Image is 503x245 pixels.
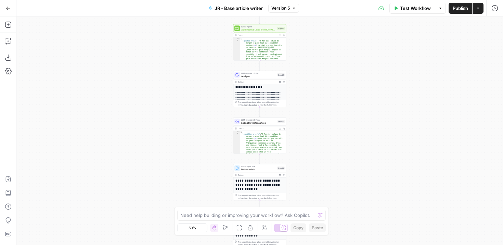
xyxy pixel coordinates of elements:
span: Copy the output [244,104,257,106]
div: Output [238,174,277,176]
div: Step 21 [278,120,285,123]
span: 50% [189,225,196,231]
span: Copy the output [244,197,257,199]
div: Power AgentAdd Internal Links from Knowledge BaseStep 25Output{ "Updated Article":"# Mon chat ref... [233,24,286,61]
g: Edge from step_21 to step_22 [259,154,260,164]
span: Power Agent [241,25,276,28]
span: LLM · Gemini 2.5 Pro [241,72,276,75]
button: JR - Base article writer [204,3,267,14]
div: This output is too large & has been abbreviated for review. to view the full content. [238,101,285,106]
span: Paste [312,225,323,231]
span: Write Liquid Text [241,165,276,168]
span: Add Internal Links from Knowledge Base [241,28,276,31]
g: Edge from step_23 to step_25 [259,14,260,24]
span: JR - Base article writer [215,5,263,12]
div: Output [238,81,277,83]
span: Test Workflow [400,5,431,12]
div: Step 25 [277,27,285,30]
div: Step 20 [277,73,285,76]
span: Version 5 [271,5,290,11]
span: Publish [453,5,468,12]
div: 1 [233,131,240,133]
div: LLM · Gemini 2.5 FlashExtract rewritten articleStep 21Output{ "rewritten_article":"# Mon chat ref... [233,118,286,154]
div: Output [238,127,277,130]
g: Edge from step_25 to step_20 [259,61,260,71]
div: Output [238,34,277,37]
button: Publish [449,3,472,14]
button: Version 5 [268,4,299,13]
span: Extract rewritten article [241,121,276,124]
div: 1 [233,38,240,40]
span: Toggle code folding, rows 1 through 3 [238,38,240,40]
div: This output is too large & has been abbreviated for review. to view the full content. [238,194,285,199]
g: Edge from step_22 to step_28 [259,200,260,210]
div: Step 22 [277,167,285,170]
span: Copy [293,225,304,231]
g: Edge from step_20 to step_21 [259,107,260,117]
button: Copy [291,223,306,232]
button: Test Workflow [389,3,435,14]
button: Paste [309,223,326,232]
span: LLM · Gemini 2.5 Flash [241,119,276,121]
span: Analyze [241,74,276,78]
span: Toggle code folding, rows 1 through 3 [238,131,240,133]
span: Return article [241,168,276,171]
